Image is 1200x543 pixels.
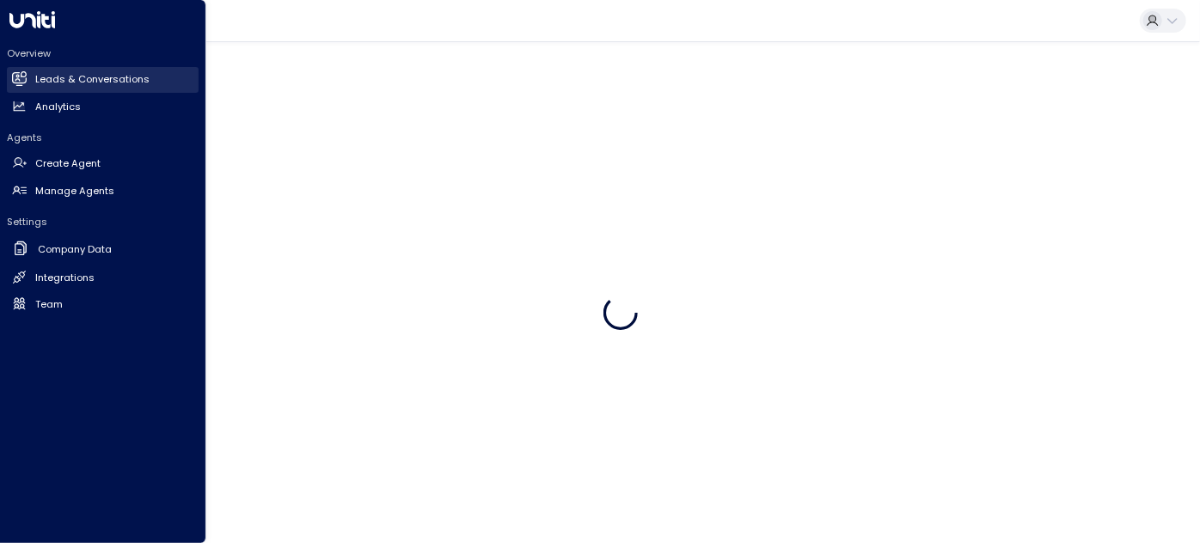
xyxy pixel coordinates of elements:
h2: Agents [7,131,199,144]
h2: Manage Agents [35,184,114,198]
h2: Company Data [38,242,112,257]
a: Company Data [7,235,199,264]
a: Analytics [7,94,199,119]
h2: Leads & Conversations [35,72,150,87]
h2: Overview [7,46,199,60]
h2: Team [35,297,63,312]
h2: Integrations [35,271,95,285]
a: Manage Agents [7,178,199,204]
h2: Analytics [35,100,81,114]
a: Leads & Conversations [7,67,199,93]
h2: Create Agent [35,156,101,171]
a: Team [7,291,199,317]
h2: Settings [7,215,199,229]
a: Create Agent [7,151,199,177]
a: Integrations [7,265,199,290]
